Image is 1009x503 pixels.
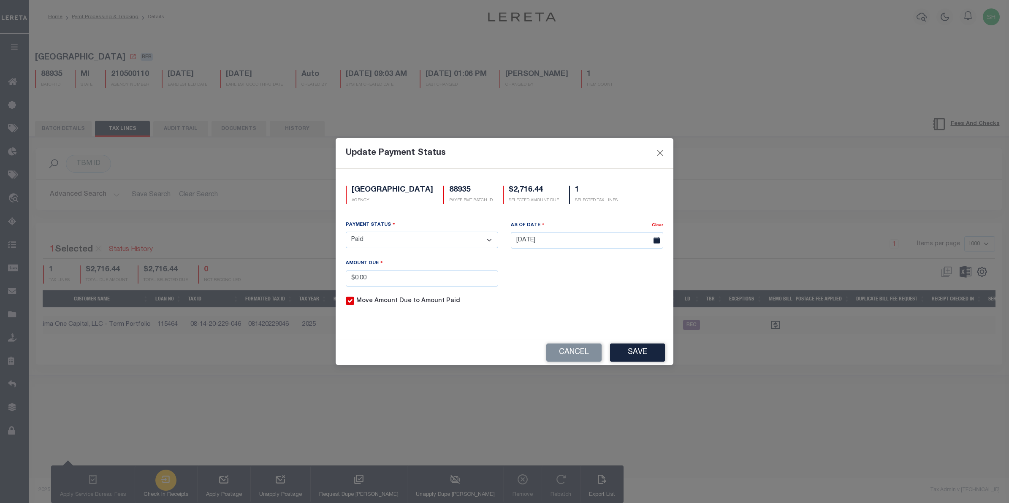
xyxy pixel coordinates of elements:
a: Clear [652,223,663,227]
p: PAYEE PMT BATCH ID [449,197,493,204]
p: SELECTED TAX LINES [575,197,618,204]
h5: [GEOGRAPHIC_DATA] [352,186,433,195]
h5: 1 [575,186,618,195]
h5: 88935 [449,186,493,195]
label: AS OF DATE [511,221,545,229]
button: Save [610,343,665,362]
input: $ [346,270,498,287]
label: AMOUNT DUE [346,259,383,267]
h5: $2,716.44 [509,186,559,195]
h5: Update Payment Status [346,148,446,158]
p: SELECTED AMOUNT DUE [509,197,559,204]
button: Cancel [546,343,602,362]
button: Close [655,148,666,159]
p: AGENCY [352,197,433,204]
label: PAYMENT STATUS [346,221,395,229]
label: Move Amount Due to Amount Paid [356,297,460,306]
